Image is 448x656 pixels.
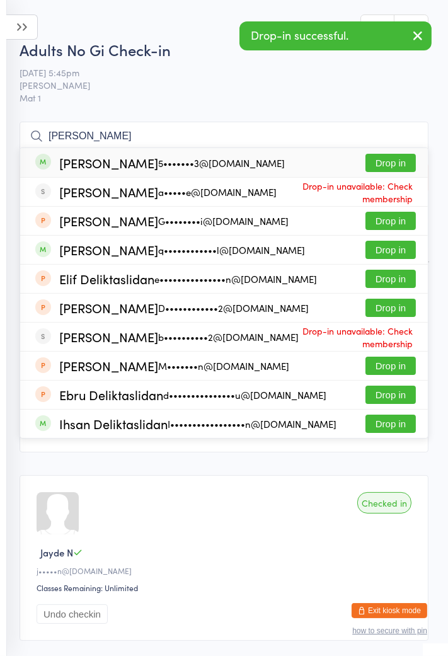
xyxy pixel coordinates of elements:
[158,303,309,313] div: D••••••••••••2@[DOMAIN_NAME]
[365,241,416,259] button: Drop in
[158,158,285,168] div: 5•••••••3@[DOMAIN_NAME]
[59,187,277,197] div: [PERSON_NAME]
[365,415,416,433] button: Drop in
[158,216,289,226] div: G••••••••i@[DOMAIN_NAME]
[59,216,289,226] div: [PERSON_NAME]
[59,418,336,429] div: Ihsan Deliktaslidan
[20,79,409,91] span: [PERSON_NAME]
[163,390,326,400] div: d•••••••••••••••u@[DOMAIN_NAME]
[352,603,427,618] button: Exit kiosk mode
[154,274,317,284] div: e•••••••••••••••n@[DOMAIN_NAME]
[37,604,108,624] button: Undo checkin
[40,546,73,559] span: Jayde N
[20,122,428,151] input: Search
[59,360,289,371] div: [PERSON_NAME]
[59,158,285,168] div: [PERSON_NAME]
[158,245,305,255] div: q••••••••••••l@[DOMAIN_NAME]
[277,176,416,208] span: Drop-in unavailable: Check membership
[59,389,326,400] div: Ebru Deliktaslidan
[59,273,317,284] div: Elif Deliktaslidan
[299,321,416,353] span: Drop-in unavailable: Check membership
[365,357,416,375] button: Drop in
[20,66,409,79] span: [DATE] 5:45pm
[158,187,277,197] div: a•••••e@[DOMAIN_NAME]
[365,299,416,317] button: Drop in
[365,212,416,230] button: Drop in
[59,245,305,255] div: [PERSON_NAME]
[365,386,416,404] button: Drop in
[352,626,427,635] button: how to secure with pin
[158,361,289,371] div: M•••••••n@[DOMAIN_NAME]
[59,302,309,313] div: [PERSON_NAME]
[37,565,415,576] div: j•••••n@[DOMAIN_NAME]
[37,582,415,593] div: Classes Remaining: Unlimited
[365,154,416,172] button: Drop in
[365,270,416,288] button: Drop in
[158,332,299,342] div: b••••••••••2@[DOMAIN_NAME]
[168,419,336,429] div: I•••••••••••••••••n@[DOMAIN_NAME]
[239,21,432,50] div: Drop-in successful.
[357,492,411,514] div: Checked in
[20,39,428,60] h2: Adults No Gi Check-in
[59,331,299,342] div: [PERSON_NAME]
[20,91,428,104] span: Mat 1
